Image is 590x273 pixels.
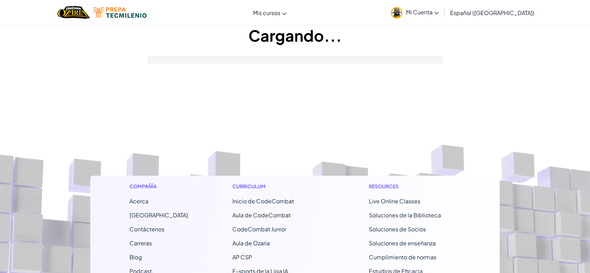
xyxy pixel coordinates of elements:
[232,225,286,233] a: CodeCombat Junior
[129,211,188,219] a: [GEOGRAPHIC_DATA]
[93,7,147,18] img: Tecmilenio logo
[447,3,538,22] a: Español ([GEOGRAPHIC_DATA])
[232,253,252,261] a: AP CSP
[129,225,164,233] span: Contáctenos
[369,183,461,190] h1: Resources
[232,183,324,190] h1: Curriculum
[232,197,294,205] span: Inicio de CodeCombat
[232,239,270,247] a: Aula de Ozaria
[387,1,442,23] a: Mi Cuenta
[369,197,420,205] a: Live Online Classes
[406,8,439,16] span: Mi Cuenta
[253,9,280,16] span: Mis cursos
[369,225,426,233] a: Soluciones de Socios
[57,5,90,20] a: Ozaria by CodeCombat logo
[129,253,142,261] a: Blog
[391,7,402,19] img: avatar
[369,253,436,261] a: Cumplimiento de normas
[129,197,148,205] a: Acerca
[129,183,188,190] h1: Compañía
[369,239,436,247] a: Soluciones de enseñanza
[450,9,534,16] span: Español ([GEOGRAPHIC_DATA])
[250,3,290,22] a: Mis cursos
[232,211,291,219] a: Aula de CodeCombat
[369,211,441,219] a: Soluciones de la Biblioteca
[57,5,90,20] img: Home
[129,239,152,247] a: Carreras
